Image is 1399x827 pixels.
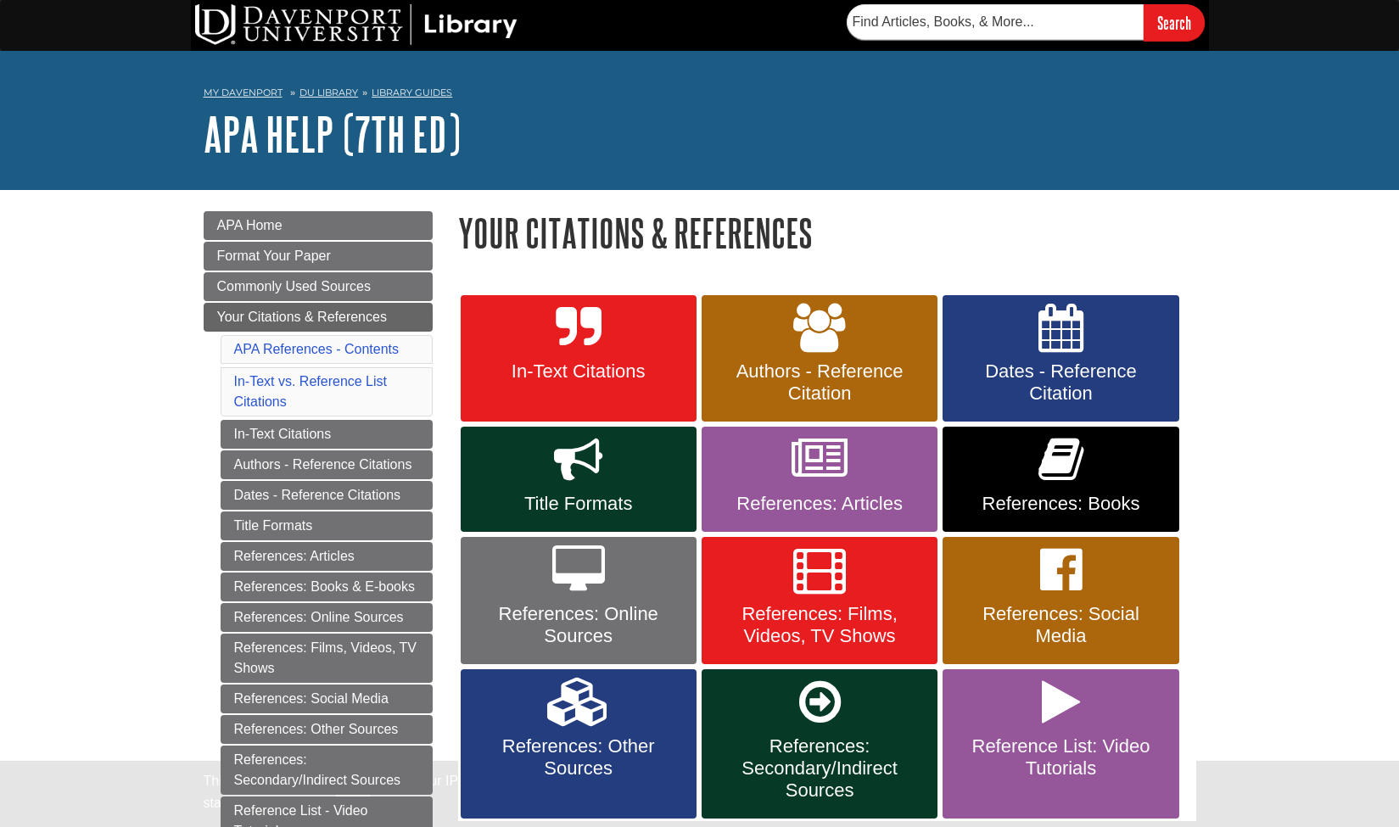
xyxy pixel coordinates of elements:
a: APA Home [204,211,433,240]
a: Your Citations & References [204,303,433,332]
a: References: Articles [221,542,433,571]
span: Reference List: Video Tutorials [955,735,1166,780]
a: References: Social Media [943,537,1178,664]
a: Title Formats [461,427,697,532]
span: Dates - Reference Citation [955,360,1166,405]
a: References: Films, Videos, TV Shows [221,634,433,683]
a: Reference List: Video Tutorials [943,669,1178,819]
nav: breadcrumb [204,81,1196,109]
a: APA References - Contents [234,342,399,356]
span: APA Home [217,218,283,232]
a: APA Help (7th Ed) [204,108,461,160]
span: References: Other Sources [473,735,684,780]
a: In-Text Citations [461,295,697,422]
span: Authors - Reference Citation [714,360,925,405]
a: Format Your Paper [204,242,433,271]
a: Library Guides [372,87,452,98]
a: References: Other Sources [461,669,697,819]
span: References: Books [955,493,1166,515]
a: References: Books [943,427,1178,532]
span: Format Your Paper [217,249,331,263]
a: References: Online Sources [221,603,433,632]
form: Searches DU Library's articles, books, and more [847,4,1205,41]
a: Commonly Used Sources [204,272,433,301]
a: References: Secondary/Indirect Sources [221,746,433,795]
h1: Your Citations & References [458,211,1196,254]
input: Search [1144,4,1205,41]
input: Find Articles, Books, & More... [847,4,1144,40]
a: My Davenport [204,86,283,100]
a: DU Library [299,87,358,98]
a: Dates - Reference Citation [943,295,1178,422]
a: Authors - Reference Citation [702,295,937,422]
a: References: Online Sources [461,537,697,664]
a: Dates - Reference Citations [221,481,433,510]
a: Authors - Reference Citations [221,450,433,479]
span: Commonly Used Sources [217,279,371,293]
span: Title Formats [473,493,684,515]
span: References: Secondary/Indirect Sources [714,735,925,802]
a: Title Formats [221,511,433,540]
a: In-Text Citations [221,420,433,449]
span: References: Articles [714,493,925,515]
span: References: Online Sources [473,603,684,647]
a: References: Secondary/Indirect Sources [702,669,937,819]
a: In-Text vs. Reference List Citations [234,374,388,409]
span: Your Citations & References [217,310,387,324]
a: References: Social Media [221,685,433,713]
img: DU Library [195,4,518,45]
span: In-Text Citations [473,360,684,383]
span: References: Films, Videos, TV Shows [714,603,925,647]
span: References: Social Media [955,603,1166,647]
a: References: Films, Videos, TV Shows [702,537,937,664]
a: References: Articles [702,427,937,532]
a: References: Books & E-books [221,573,433,601]
a: References: Other Sources [221,715,433,744]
